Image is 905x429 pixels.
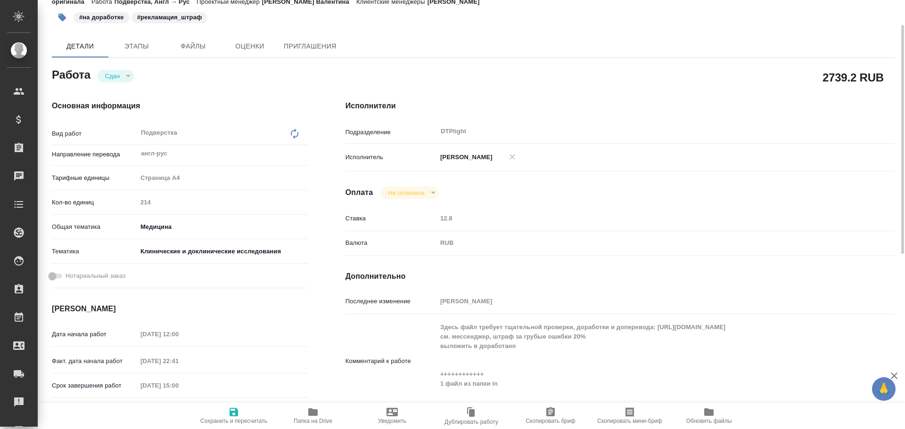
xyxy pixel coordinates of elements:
div: Сдан [380,186,438,199]
p: #на доработке [79,13,124,22]
h4: Оплата [346,187,373,198]
span: Сохранить и пересчитать [200,418,267,424]
input: Пустое поле [137,195,308,209]
input: Пустое поле [137,354,220,368]
textarea: Здесь файл требует тщательной проверки, доработки и доперевода: [URL][DOMAIN_NAME] см. мессенджер... [437,319,849,401]
p: Последнее изменение [346,297,437,306]
span: на доработке [73,13,131,21]
span: Нотариальный заказ [66,271,125,281]
button: Скопировать бриф [511,403,590,429]
p: Кол-во единиц [52,198,137,207]
p: Вид работ [52,129,137,138]
span: 🙏 [876,379,892,399]
span: Приглашения [284,40,337,52]
h4: Исполнители [346,100,895,112]
h4: [PERSON_NAME] [52,303,308,315]
span: Дублировать работу [444,419,498,425]
p: [PERSON_NAME] [437,153,493,162]
p: Подразделение [346,128,437,137]
input: Пустое поле [137,379,220,392]
span: Файлы [171,40,216,52]
span: Оценки [227,40,272,52]
button: Обновить файлы [669,403,749,429]
div: Сдан [98,70,134,82]
button: Уведомить [353,403,432,429]
input: Пустое поле [437,294,849,308]
button: Сдан [102,72,123,80]
input: Пустое поле [137,327,220,341]
p: #рекламация_штраф [137,13,202,22]
p: Валюта [346,238,437,248]
p: Направление перевода [52,150,137,159]
span: Этапы [114,40,159,52]
span: рекламация_штраф [131,13,209,21]
button: 🙏 [872,377,896,401]
span: Скопировать бриф [526,418,575,424]
div: RUB [437,235,849,251]
p: Общая тематика [52,222,137,232]
span: Скопировать мини-бриф [597,418,662,424]
span: Детали [58,40,103,52]
button: Сохранить и пересчитать [194,403,273,429]
p: Дата начала работ [52,330,137,339]
p: Срок завершения работ [52,381,137,390]
input: Пустое поле [437,211,849,225]
h2: 2739.2 RUB [823,69,884,85]
button: Папка на Drive [273,403,353,429]
h4: Дополнительно [346,271,895,282]
div: Страница А4 [137,170,308,186]
button: Добавить тэг [52,7,73,28]
span: Обновить файлы [686,418,732,424]
p: Исполнитель [346,153,437,162]
p: Факт. дата начала работ [52,356,137,366]
span: Уведомить [378,418,406,424]
button: Не оплачена [385,189,427,197]
div: Клинические и доклинические исследования [137,243,308,259]
p: Тематика [52,247,137,256]
h2: Работа [52,65,90,82]
p: Ставка [346,214,437,223]
span: Папка на Drive [294,418,332,424]
p: Тарифные единицы [52,173,137,183]
button: Дублировать работу [432,403,511,429]
div: Медицина [137,219,308,235]
button: Скопировать мини-бриф [590,403,669,429]
h4: Основная информация [52,100,308,112]
p: Комментарий к работе [346,356,437,366]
